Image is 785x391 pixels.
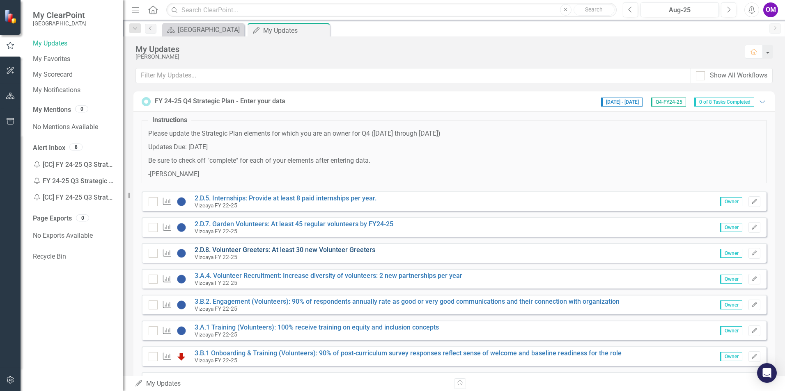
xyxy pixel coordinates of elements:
[33,252,115,261] a: Recycle Bin
[177,352,186,361] img: Below Plan
[177,197,186,207] img: No Information
[195,220,393,228] a: 2.D.7. Garden Volunteers: At least 45 regular volunteers by FY24-25
[135,45,737,54] div: My Updates
[195,298,620,305] a: 3.B.2. Engagement (Volunteers): 90% of respondents annually rate as good or very good communicati...
[33,55,115,64] a: My Favorites
[763,2,778,17] button: OM
[177,248,186,258] img: No Information
[195,272,462,280] a: 3.A.4. Volunteer Recruitment: Increase diversity of volunteers: 2 new partnerships per year
[33,10,87,20] span: My ClearPoint
[195,305,237,312] small: Vizcaya FY 22-25
[76,214,89,221] div: 0
[69,143,83,150] div: 8
[33,39,115,48] a: My Updates
[178,25,242,35] div: [GEOGRAPHIC_DATA]
[720,326,742,335] span: Owner
[640,2,719,17] button: Aug-25
[33,227,115,244] div: No Exports Available
[263,25,328,36] div: My Updates
[720,223,742,232] span: Owner
[195,357,237,364] small: Vizcaya FY 22-25
[33,119,115,135] div: No Mentions Available
[195,228,237,234] small: Vizcaya FY 22-25
[155,97,285,106] div: FY 24-25 Q4 Strategic Plan - Enter your data
[148,143,760,152] p: Updates Due: [DATE]
[720,249,742,258] span: Owner
[195,202,237,209] small: Vizcaya FY 22-25
[574,4,615,16] button: Search
[177,300,186,310] img: No Information
[195,349,622,357] a: 3.B.1 Onboarding & Training (Volunteers): 90% of post-curriculum survey responses reflect sense o...
[643,5,716,15] div: Aug-25
[148,129,760,139] p: Please update the Strategic Plan elements for which you are an owner for Q4 ([DATE] through [DATE])
[135,379,448,389] div: My Updates
[33,189,115,206] div: [CC] FY 24-25 Q3 Strategic Plan - Enter your data Reminder
[135,54,737,60] div: [PERSON_NAME]
[164,25,242,35] a: [GEOGRAPHIC_DATA]
[195,331,237,338] small: Vizcaya FY 22-25
[33,105,71,115] a: My Mentions
[195,194,376,202] a: 2.D.5. Internships: Provide at least 8 paid internships per year.
[75,105,88,112] div: 0
[720,275,742,284] span: Owner
[177,326,186,336] img: No Information
[651,98,686,107] span: Q4-FY24-25
[195,323,439,331] a: 3.A.1 Training (Volunteers): 100% receive training on equity and inclusion concepts
[166,3,617,17] input: Search ClearPoint...
[195,246,375,254] a: 2.D.8. Volunteer Greeters: At least 30 new Volunteer Greeters
[710,71,767,80] div: Show All Workflows
[33,70,115,80] a: My Scorecard
[585,6,603,13] span: Search
[757,363,777,383] div: Open Intercom Messenger
[720,352,742,361] span: Owner
[33,143,65,153] a: Alert Inbox
[601,98,643,107] span: [DATE] - [DATE]
[195,280,237,286] small: Vizcaya FY 22-25
[720,197,742,206] span: Owner
[33,173,115,189] div: FY 24-25 Q3 Strategic Plan - Enter your data Remin...
[4,9,18,24] img: ClearPoint Strategy
[33,86,115,95] a: My Notifications
[694,98,754,107] span: 0 of 8 Tasks Completed
[33,157,115,173] div: [CC] FY 24-25 Q3 Strategic Plan - Enter your data Reminder
[177,274,186,284] img: No Information
[148,156,760,166] p: Be sure to check off "complete" for each of your elements after entering data.
[195,254,237,260] small: Vizcaya FY 22-25
[148,170,760,179] p: -[PERSON_NAME]
[135,68,691,83] input: Filter My Updates...
[177,223,186,232] img: No Information
[33,214,72,223] a: Page Exports
[148,116,191,125] legend: Instructions
[720,300,742,309] span: Owner
[33,20,87,27] small: [GEOGRAPHIC_DATA]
